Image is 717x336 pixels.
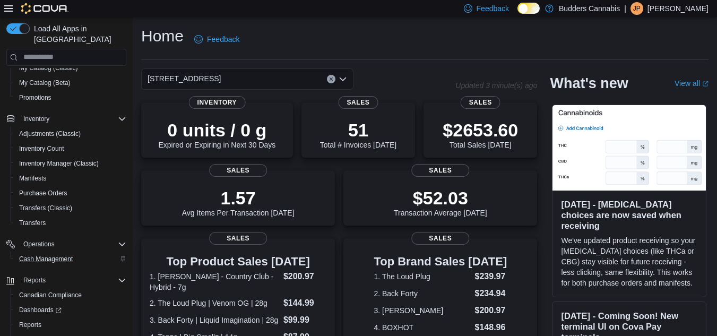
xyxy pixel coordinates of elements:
span: Transfers (Classic) [19,204,72,212]
p: $52.03 [394,187,487,209]
span: Inventory [19,113,126,125]
button: Transfers (Classic) [11,201,131,216]
span: Sales [209,232,267,245]
span: [STREET_ADDRESS] [148,72,221,85]
span: Transfers (Classic) [15,202,126,214]
h2: What's new [550,75,628,92]
span: Sales [338,96,378,109]
dd: $99.99 [283,314,326,326]
a: My Catalog (Beta) [15,76,75,89]
button: My Catalog (Beta) [11,75,131,90]
a: Adjustments (Classic) [15,127,85,140]
span: My Catalog (Classic) [19,64,78,72]
span: Manifests [19,174,46,183]
a: Reports [15,318,46,331]
button: Cash Management [11,252,131,266]
button: Purchase Orders [11,186,131,201]
span: Inventory Manager (Classic) [19,159,99,168]
span: Operations [23,240,55,248]
span: Operations [19,238,126,251]
span: JP [633,2,641,15]
dt: 2. The Loud Plug | Venom OG | 28g [150,298,279,308]
dd: $234.94 [475,287,507,300]
dd: $200.97 [283,270,326,283]
svg: External link [702,81,709,87]
a: Dashboards [11,303,131,317]
span: Sales [461,96,500,109]
button: Reports [2,273,131,288]
a: My Catalog (Classic) [15,62,82,74]
span: Reports [23,276,46,285]
a: Inventory Count [15,142,68,155]
span: Purchase Orders [15,187,126,200]
div: Avg Items Per Transaction [DATE] [182,187,295,217]
p: 0 units / 0 g [158,119,275,141]
dt: 2. Back Forty [374,288,470,299]
span: My Catalog (Beta) [15,76,126,89]
button: Inventory [19,113,54,125]
button: Operations [2,237,131,252]
a: Dashboards [15,304,66,316]
span: Adjustments (Classic) [15,127,126,140]
button: Inventory [2,111,131,126]
dt: 4. BOXHOT [374,322,470,333]
span: Sales [411,232,470,245]
span: Feedback [477,3,509,14]
span: Dashboards [15,304,126,316]
span: Canadian Compliance [15,289,126,301]
img: Cova [21,3,68,14]
h3: Top Product Sales [DATE] [150,255,326,268]
span: Inventory Count [15,142,126,155]
dd: $239.97 [475,270,507,283]
h3: [DATE] - [MEDICAL_DATA] choices are now saved when receiving [561,199,697,231]
a: Purchase Orders [15,187,72,200]
span: My Catalog (Beta) [19,79,71,87]
button: Promotions [11,90,131,105]
span: Feedback [207,34,239,45]
button: Open list of options [339,75,347,83]
button: Manifests [11,171,131,186]
p: 1.57 [182,187,295,209]
h3: Top Brand Sales [DATE] [374,255,507,268]
p: We've updated product receiving so your [MEDICAL_DATA] choices (like THCa or CBG) stay visible fo... [561,235,697,288]
a: View allExternal link [675,79,709,88]
p: $2653.60 [443,119,518,141]
p: [PERSON_NAME] [647,2,709,15]
span: Adjustments (Classic) [19,130,81,138]
span: Load All Apps in [GEOGRAPHIC_DATA] [30,23,126,45]
span: My Catalog (Classic) [15,62,126,74]
span: Reports [15,318,126,331]
span: Promotions [15,91,126,104]
button: Canadian Compliance [11,288,131,303]
h1: Home [141,25,184,47]
a: Cash Management [15,253,77,265]
dd: $200.97 [475,304,507,317]
span: Promotions [19,93,51,102]
dd: $148.96 [475,321,507,334]
a: Manifests [15,172,50,185]
p: 51 [320,119,396,141]
div: Jessica Patterson [630,2,643,15]
span: Inventory Count [19,144,64,153]
a: Transfers (Classic) [15,202,76,214]
dt: 1. [PERSON_NAME] - Country Club - Hybrid - 7g [150,271,279,292]
span: Cash Management [15,253,126,265]
span: Dashboards [19,306,62,314]
p: Updated 3 minute(s) ago [455,81,537,90]
span: Transfers [15,217,126,229]
span: Reports [19,321,41,329]
input: Dark Mode [517,3,540,14]
button: Adjustments (Classic) [11,126,131,141]
button: Operations [19,238,59,251]
span: Inventory Manager (Classic) [15,157,126,170]
div: Total Sales [DATE] [443,119,518,149]
button: My Catalog (Classic) [11,61,131,75]
a: Feedback [190,29,244,50]
dd: $144.99 [283,297,326,309]
span: Sales [411,164,470,177]
div: Transaction Average [DATE] [394,187,487,217]
span: Inventory [189,96,246,109]
span: Cash Management [19,255,73,263]
span: Transfers [19,219,46,227]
